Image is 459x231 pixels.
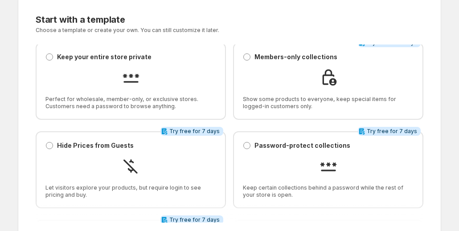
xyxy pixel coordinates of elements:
span: Try free for 7 days [169,216,220,223]
span: Let visitors explore your products, but require login to see pricing and buy. [45,184,216,199]
span: Start with a template [36,14,125,25]
p: Keep your entire store private [57,53,152,61]
span: Perfect for wholesale, member-only, or exclusive stores. Customers need a password to browse anyt... [45,96,216,110]
span: Try free for 7 days [367,128,417,135]
img: Hide Prices from Guests [122,157,140,175]
span: Try free for 7 days [169,128,220,135]
p: Choose a template or create your own. You can still customize it later. [36,27,318,34]
img: Members-only collections [320,69,337,86]
p: Hide Prices from Guests [57,141,134,150]
p: Password-protect collections [254,141,350,150]
span: Keep certain collections behind a password while the rest of your store is open. [243,184,414,199]
p: Members-only collections [254,53,337,61]
img: Password-protect collections [320,157,337,175]
img: Keep your entire store private [122,69,140,86]
span: Show some products to everyone, keep special items for logged-in customers only. [243,96,414,110]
